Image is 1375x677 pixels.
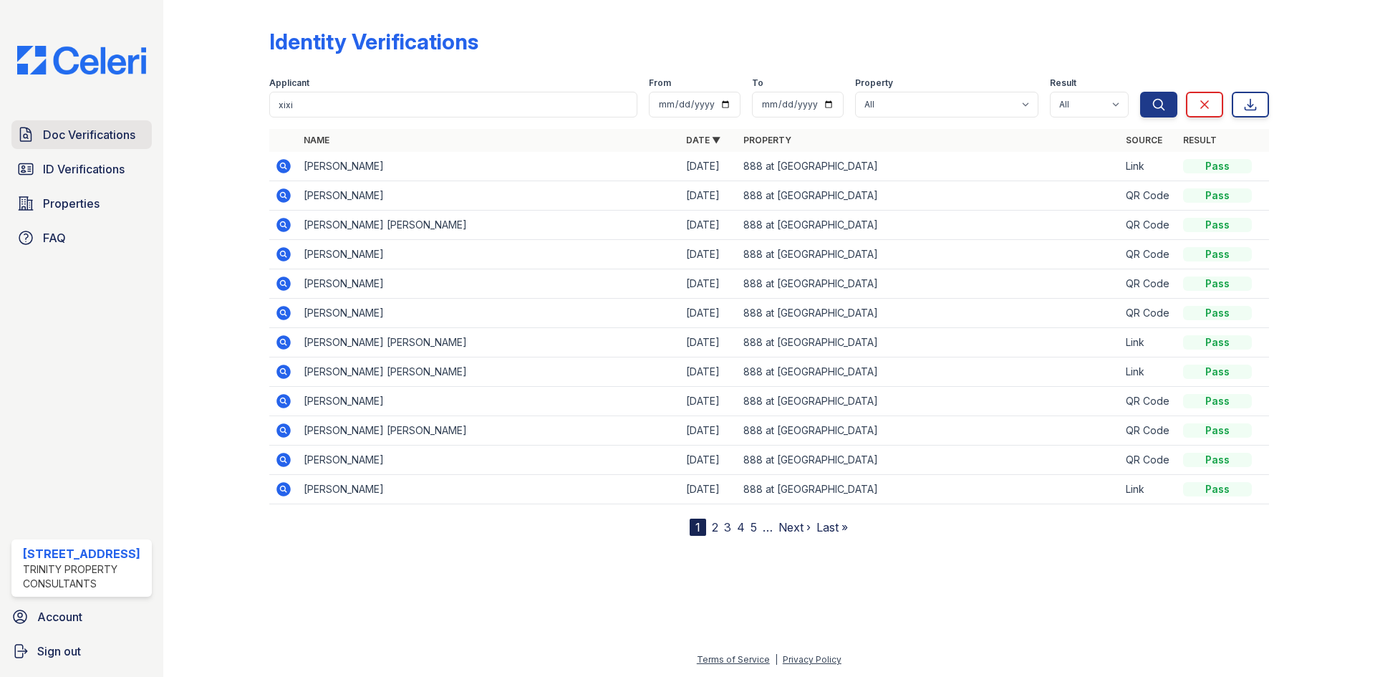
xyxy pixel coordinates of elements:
[680,211,738,240] td: [DATE]
[43,195,100,212] span: Properties
[11,189,152,218] a: Properties
[751,520,757,534] a: 5
[816,520,848,534] a: Last »
[1183,135,1217,145] a: Result
[1183,453,1252,467] div: Pass
[298,328,680,357] td: [PERSON_NAME] [PERSON_NAME]
[1126,135,1162,145] a: Source
[1183,188,1252,203] div: Pass
[712,520,718,534] a: 2
[680,152,738,181] td: [DATE]
[738,211,1120,240] td: 888 at [GEOGRAPHIC_DATA]
[724,520,731,534] a: 3
[738,299,1120,328] td: 888 at [GEOGRAPHIC_DATA]
[680,328,738,357] td: [DATE]
[738,446,1120,475] td: 888 at [GEOGRAPHIC_DATA]
[1120,240,1177,269] td: QR Code
[686,135,720,145] a: Date ▼
[855,77,893,89] label: Property
[1183,335,1252,350] div: Pass
[778,520,811,534] a: Next ›
[783,654,841,665] a: Privacy Policy
[690,519,706,536] div: 1
[298,181,680,211] td: [PERSON_NAME]
[1183,423,1252,438] div: Pass
[752,77,763,89] label: To
[1183,306,1252,320] div: Pass
[298,269,680,299] td: [PERSON_NAME]
[697,654,770,665] a: Terms of Service
[738,357,1120,387] td: 888 at [GEOGRAPHIC_DATA]
[680,357,738,387] td: [DATE]
[6,602,158,631] a: Account
[680,446,738,475] td: [DATE]
[1050,77,1076,89] label: Result
[11,224,152,252] a: FAQ
[649,77,671,89] label: From
[23,545,146,562] div: [STREET_ADDRESS]
[298,152,680,181] td: [PERSON_NAME]
[298,475,680,504] td: [PERSON_NAME]
[6,637,158,666] a: Sign out
[298,299,680,328] td: [PERSON_NAME]
[1120,357,1177,387] td: Link
[738,328,1120,357] td: 888 at [GEOGRAPHIC_DATA]
[1183,482,1252,496] div: Pass
[11,120,152,149] a: Doc Verifications
[298,446,680,475] td: [PERSON_NAME]
[738,416,1120,446] td: 888 at [GEOGRAPHIC_DATA]
[763,519,773,536] span: …
[1120,446,1177,475] td: QR Code
[1120,181,1177,211] td: QR Code
[1120,269,1177,299] td: QR Code
[775,654,778,665] div: |
[298,416,680,446] td: [PERSON_NAME] [PERSON_NAME]
[1120,387,1177,416] td: QR Code
[680,387,738,416] td: [DATE]
[738,387,1120,416] td: 888 at [GEOGRAPHIC_DATA]
[298,211,680,240] td: [PERSON_NAME] [PERSON_NAME]
[1120,152,1177,181] td: Link
[743,135,791,145] a: Property
[1183,394,1252,408] div: Pass
[738,152,1120,181] td: 888 at [GEOGRAPHIC_DATA]
[1120,211,1177,240] td: QR Code
[1183,247,1252,261] div: Pass
[298,240,680,269] td: [PERSON_NAME]
[6,46,158,75] img: CE_Logo_Blue-a8612792a0a2168367f1c8372b55b34899dd931a85d93a1a3d3e32e68fde9ad4.png
[1120,328,1177,357] td: Link
[738,181,1120,211] td: 888 at [GEOGRAPHIC_DATA]
[1183,218,1252,232] div: Pass
[43,126,135,143] span: Doc Verifications
[1120,416,1177,446] td: QR Code
[43,229,66,246] span: FAQ
[298,357,680,387] td: [PERSON_NAME] [PERSON_NAME]
[680,475,738,504] td: [DATE]
[11,155,152,183] a: ID Verifications
[304,135,329,145] a: Name
[1183,365,1252,379] div: Pass
[738,269,1120,299] td: 888 at [GEOGRAPHIC_DATA]
[738,475,1120,504] td: 888 at [GEOGRAPHIC_DATA]
[37,608,82,625] span: Account
[737,520,745,534] a: 4
[37,643,81,660] span: Sign out
[680,299,738,328] td: [DATE]
[680,240,738,269] td: [DATE]
[23,562,146,591] div: Trinity Property Consultants
[1183,277,1252,291] div: Pass
[269,77,309,89] label: Applicant
[738,240,1120,269] td: 888 at [GEOGRAPHIC_DATA]
[269,92,637,117] input: Search by name or phone number
[1120,299,1177,328] td: QR Code
[680,269,738,299] td: [DATE]
[43,160,125,178] span: ID Verifications
[680,181,738,211] td: [DATE]
[680,416,738,446] td: [DATE]
[298,387,680,416] td: [PERSON_NAME]
[1183,159,1252,173] div: Pass
[1120,475,1177,504] td: Link
[269,29,478,54] div: Identity Verifications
